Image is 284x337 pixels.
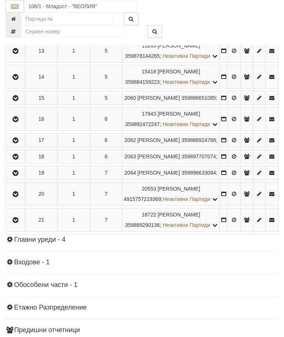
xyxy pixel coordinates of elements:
td: ; [122,208,220,232]
td: ; [122,65,220,89]
span: Партида № [142,186,156,192]
span: [PERSON_NAME] [158,111,200,117]
span: Партида № [142,69,156,75]
span: Неактивни Партиди [163,121,210,127]
span: 6 [105,153,108,159]
span: Неактивни Партиди [163,53,210,59]
span: Неактивни Партиди [163,222,210,228]
span: 7 [105,191,108,197]
input: Партида № [21,13,113,25]
span: 359889290136 [125,222,159,228]
td: 1 [58,39,90,63]
h4: Етажно Разпределение [6,304,278,311]
span: [PERSON_NAME] [158,69,200,75]
h4: Главни уреди - 4 [6,236,278,244]
td: ; [122,150,220,163]
h4: Предишни отчетници [6,327,278,334]
td: ; [122,166,220,180]
span: Партида № [125,153,136,159]
td: 1 [58,108,90,131]
span: [PERSON_NAME] [138,170,180,176]
input: Сериен номер [21,25,125,38]
span: Партида № [142,111,156,117]
td: 1 [58,133,90,147]
span: [PERSON_NAME] [158,212,200,218]
td: 18 [25,150,58,163]
td: 19 [25,166,58,180]
td: ; [122,133,220,147]
td: 1 [58,208,90,232]
span: 359897707074 [182,153,216,159]
span: 5 [105,74,108,80]
td: 1 [58,166,90,180]
td: 1 [58,91,90,105]
td: 13 [25,39,58,63]
td: ; [122,182,220,206]
td: ; [122,108,220,131]
span: Партида № [125,95,136,101]
td: 16 [25,108,58,131]
span: [PERSON_NAME] [138,137,180,143]
span: Неактивни Партиди [163,196,210,202]
td: ; [122,39,220,63]
td: 21 [25,208,58,232]
span: [PERSON_NAME] [138,95,180,101]
td: 20 [25,182,58,206]
td: 1 [58,65,90,89]
span: 7 [105,170,108,176]
span: 359878144265 [125,53,159,59]
h4: Входове - 1 [6,259,278,266]
span: 6 [105,116,108,122]
span: 5 [105,95,108,101]
td: 1 [58,150,90,163]
td: 17 [25,133,58,147]
h4: Обособени части - 1 [6,281,278,289]
span: 5 [105,48,108,54]
span: 6 [105,137,108,143]
span: 359896633094 [182,170,216,176]
span: Партида № [142,43,156,49]
span: Партида № [142,212,156,218]
td: 14 [25,65,58,89]
span: 7 [105,217,108,223]
span: 359884159223 [125,79,159,85]
span: 359886651085 [182,95,216,101]
span: 359892472247 [125,121,159,127]
td: 1 [58,182,90,206]
span: [PERSON_NAME] [138,153,180,159]
td: ; [122,91,220,105]
span: 359888924788 [182,137,216,143]
span: [PERSON_NAME] [158,43,200,49]
span: Партида № [125,137,136,143]
span: [PERSON_NAME] [158,186,200,192]
td: 15 [25,91,58,105]
span: Неактивни Партиди [163,79,210,85]
span: 4915757219369 [124,196,161,202]
span: Партида № [125,170,136,176]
